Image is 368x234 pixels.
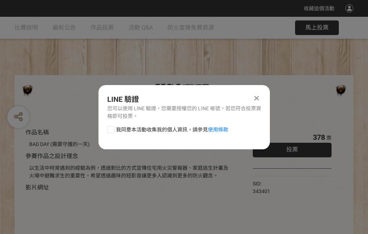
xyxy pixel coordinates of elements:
div: 以生活中時常遇到的經驗為例，透過對比的方式宣傳住宅用火災警報器、家庭逃生計畫及火場中避難求生的重要性，希望透過趣味的短影音讓更多人認識到更多的防火觀念。 [29,164,231,180]
a: 最新公告 [53,17,76,39]
span: 作品名稱 [26,129,49,136]
span: SID: 343401 [253,181,270,194]
span: 馬上投票 [305,24,329,31]
span: 票 [326,135,332,141]
span: 378 [313,133,325,142]
span: 作品投票 [90,24,114,31]
span: 最新公告 [53,24,76,31]
span: 防火宣導免費資源 [167,24,214,31]
span: 我同意本活動收集我的個人資訊，請參見 [116,126,228,134]
span: 參賽作品之設計理念 [26,153,78,160]
a: 比賽說明 [15,17,38,39]
a: 防火宣導免費資源 [167,17,214,39]
button: 馬上投票 [295,20,339,35]
a: 作品投票 [90,17,114,39]
span: 影片網址 [26,184,49,191]
a: 活動 Q&A [128,17,153,39]
iframe: Facebook Share [272,180,309,187]
div: BAD DAY (需要守護的一天) [29,141,231,148]
span: 收藏這個活動 [304,5,334,11]
span: 比賽說明 [15,24,38,31]
span: 投票 [286,146,298,153]
span: 活動 Q&A [128,24,153,31]
div: LINE 驗證 [107,94,261,105]
a: 使用條款 [208,127,228,133]
div: 您可以使用 LINE 驗證，您需要授權您的 LINE 帳號，若您符合投票資格即可投票。 [107,105,261,120]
